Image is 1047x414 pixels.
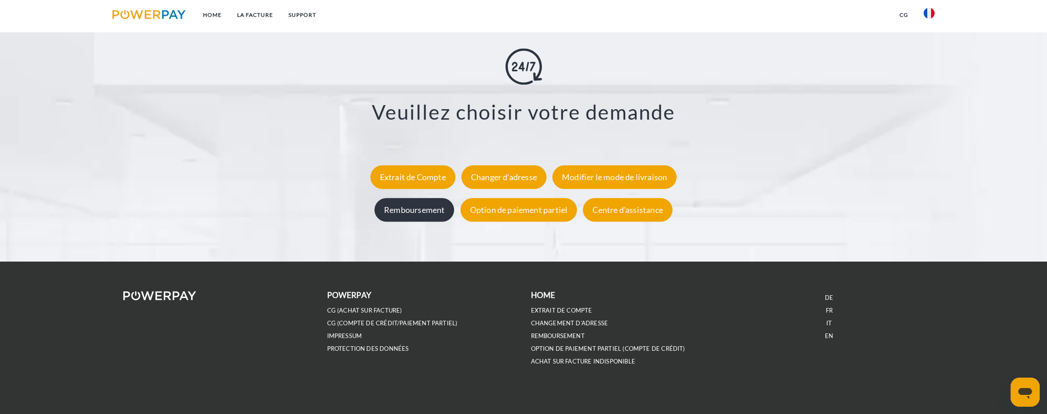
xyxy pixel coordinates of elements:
[531,307,592,314] a: EXTRAIT DE COMPTE
[825,294,833,302] a: DE
[1011,378,1040,407] iframe: Bouton de lancement de la fenêtre de messagerie
[374,198,454,222] div: Remboursement
[327,307,402,314] a: CG (achat sur facture)
[581,205,674,215] a: Centre d'assistance
[327,319,458,327] a: CG (Compte de crédit/paiement partiel)
[327,332,362,340] a: IMPRESSUM
[531,332,585,340] a: REMBOURSEMENT
[825,332,833,340] a: EN
[327,345,409,353] a: PROTECTION DES DONNÉES
[370,166,455,189] div: Extrait de Compte
[327,290,371,300] b: POWERPAY
[531,290,556,300] b: Home
[924,8,935,19] img: fr
[460,198,577,222] div: Option de paiement partiel
[64,99,983,125] h3: Veuillez choisir votre demande
[461,166,546,189] div: Changer d'adresse
[892,7,916,23] a: CG
[372,205,456,215] a: Remboursement
[826,307,833,314] a: FR
[531,345,685,353] a: OPTION DE PAIEMENT PARTIEL (Compte de crédit)
[552,166,677,189] div: Modifier le mode de livraison
[112,10,186,19] img: logo-powerpay.svg
[458,205,580,215] a: Option de paiement partiel
[583,198,672,222] div: Centre d'assistance
[531,358,635,365] a: ACHAT SUR FACTURE INDISPONIBLE
[368,172,458,182] a: Extrait de Compte
[195,7,229,23] a: Home
[123,291,197,300] img: logo-powerpay-white.svg
[281,7,324,23] a: Support
[229,7,281,23] a: LA FACTURE
[550,172,679,182] a: Modifier le mode de livraison
[826,319,832,327] a: IT
[459,172,549,182] a: Changer d'adresse
[531,319,608,327] a: Changement d'adresse
[506,48,542,85] img: online-shopping.svg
